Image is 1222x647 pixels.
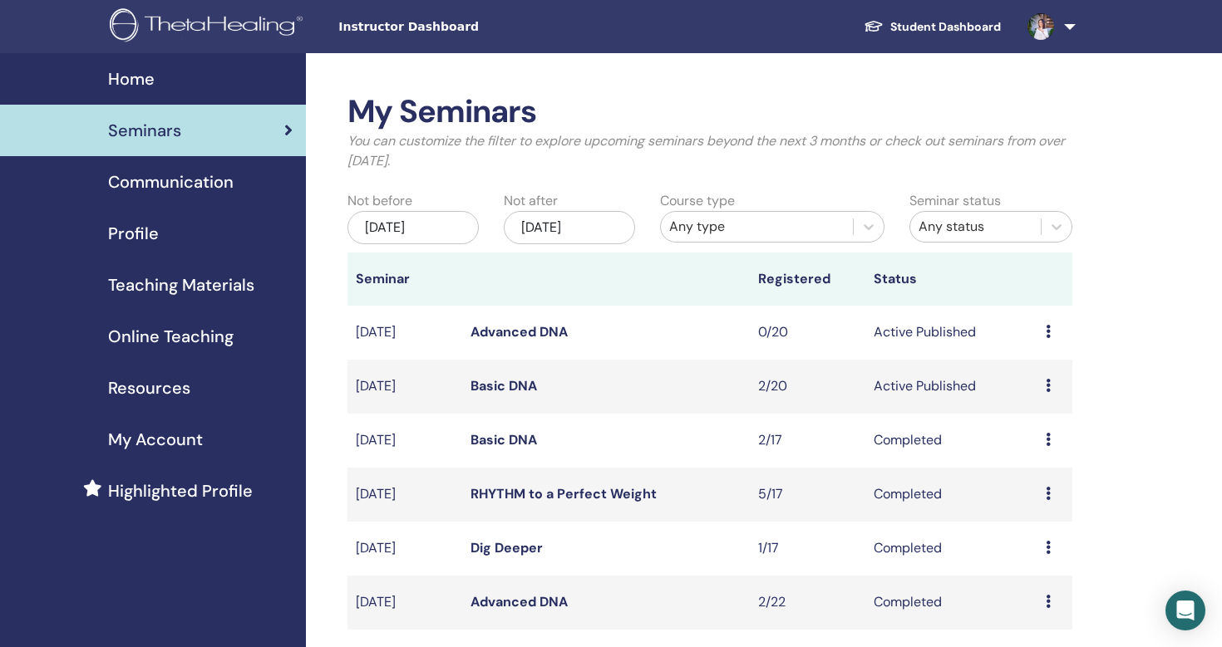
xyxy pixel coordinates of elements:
[347,306,462,360] td: [DATE]
[347,414,462,468] td: [DATE]
[108,324,234,349] span: Online Teaching
[660,191,735,211] label: Course type
[865,414,1038,468] td: Completed
[750,252,865,306] th: Registered
[347,468,462,522] td: [DATE]
[347,360,462,414] td: [DATE]
[865,252,1038,306] th: Status
[347,576,462,630] td: [DATE]
[1165,591,1205,630] div: Open Intercom Messenger
[347,191,412,211] label: Not before
[471,431,537,448] a: Basic DNA
[471,323,568,341] a: Advanced DNA
[865,576,1038,630] td: Completed
[347,252,462,306] th: Seminar
[865,468,1038,522] td: Completed
[108,478,253,503] span: Highlighted Profile
[471,377,537,395] a: Basic DNA
[108,66,155,91] span: Home
[108,375,190,400] span: Resources
[338,18,588,36] span: Instructor Dashboard
[865,522,1038,576] td: Completed
[909,191,1001,211] label: Seminar status
[347,211,479,244] div: [DATE]
[750,576,865,630] td: 2/22
[347,131,1073,171] p: You can customize the filter to explore upcoming seminars beyond the next 3 months or check out s...
[750,468,865,522] td: 5/17
[864,19,884,33] img: graduation-cap-white.svg
[865,306,1038,360] td: Active Published
[1027,13,1054,40] img: default.jpg
[750,414,865,468] td: 2/17
[347,93,1073,131] h2: My Seminars
[750,306,865,360] td: 0/20
[108,427,203,452] span: My Account
[750,522,865,576] td: 1/17
[108,169,234,194] span: Communication
[471,485,657,502] a: RHYTHM to a Perfect Weight
[110,8,308,46] img: logo.png
[108,221,159,246] span: Profile
[108,272,254,297] span: Teaching Materials
[471,593,568,610] a: Advanced DNA
[504,211,635,244] div: [DATE]
[108,118,181,143] span: Seminars
[750,360,865,414] td: 2/20
[850,12,1014,42] a: Student Dashboard
[669,217,845,237] div: Any type
[865,360,1038,414] td: Active Published
[347,522,462,576] td: [DATE]
[919,217,1032,237] div: Any status
[504,191,558,211] label: Not after
[471,539,543,556] a: Dig Deeper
